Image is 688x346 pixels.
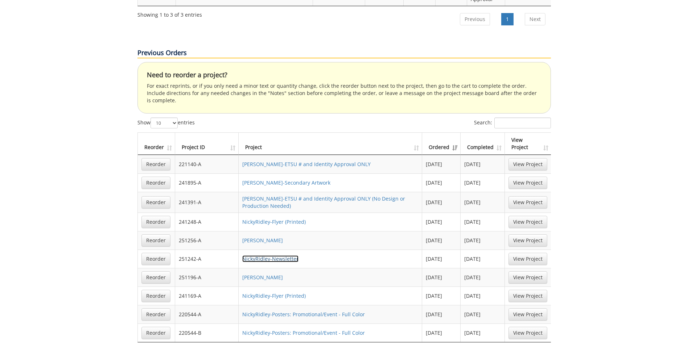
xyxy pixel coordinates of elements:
[461,155,505,173] td: [DATE]
[141,234,170,247] a: Reorder
[242,161,371,168] a: [PERSON_NAME]-ETSU # and Identity Approval ONLY
[461,250,505,268] td: [DATE]
[422,305,461,324] td: [DATE]
[242,237,283,244] a: [PERSON_NAME]
[461,133,505,155] th: Completed: activate to sort column ascending
[461,192,505,213] td: [DATE]
[508,271,547,284] a: View Project
[242,255,298,262] a: NickyRidley-Newsletter
[141,327,170,339] a: Reorder
[242,329,365,336] a: NickyRidley-Posters: Promotional/Event - Full Color
[461,305,505,324] td: [DATE]
[151,118,178,128] select: Showentries
[175,155,239,173] td: 221140-A
[422,324,461,342] td: [DATE]
[422,287,461,305] td: [DATE]
[508,216,547,228] a: View Project
[422,173,461,192] td: [DATE]
[141,308,170,321] a: Reorder
[422,155,461,173] td: [DATE]
[137,8,202,18] div: Showing 1 to 3 of 3 entries
[460,13,490,25] a: Previous
[508,290,547,302] a: View Project
[137,48,551,58] p: Previous Orders
[141,253,170,265] a: Reorder
[239,133,422,155] th: Project: activate to sort column ascending
[137,118,195,128] label: Show entries
[461,324,505,342] td: [DATE]
[422,213,461,231] td: [DATE]
[175,133,239,155] th: Project ID: activate to sort column ascending
[175,268,239,287] td: 251196-A
[474,118,551,128] label: Search:
[141,290,170,302] a: Reorder
[422,231,461,250] td: [DATE]
[175,192,239,213] td: 241391-A
[147,82,541,104] p: For exact reprints, or if you only need a minor text or quantity change, click the reorder button...
[461,268,505,287] td: [DATE]
[505,133,551,155] th: View Project: activate to sort column ascending
[141,177,170,189] a: Reorder
[508,196,547,209] a: View Project
[422,192,461,213] td: [DATE]
[141,196,170,209] a: Reorder
[242,274,283,281] a: [PERSON_NAME]
[508,327,547,339] a: View Project
[175,250,239,268] td: 251242-A
[422,250,461,268] td: [DATE]
[242,179,330,186] a: [PERSON_NAME]-Secondary Artwork
[508,253,547,265] a: View Project
[175,213,239,231] td: 241248-A
[422,133,461,155] th: Ordered: activate to sort column ascending
[242,195,405,209] a: [PERSON_NAME]-ETSU # and Identity Approval ONLY (No Design or Production Needed)
[508,234,547,247] a: View Project
[141,271,170,284] a: Reorder
[175,287,239,305] td: 241169-A
[242,311,365,318] a: NickyRidley-Posters: Promotional/Event - Full Color
[242,218,306,225] a: NickyRidley-Flyer (Printed)
[525,13,545,25] a: Next
[461,231,505,250] td: [DATE]
[508,177,547,189] a: View Project
[138,133,175,155] th: Reorder: activate to sort column ascending
[422,268,461,287] td: [DATE]
[242,292,306,299] a: NickyRidley-Flyer (Printed)
[147,71,541,79] h4: Need to reorder a project?
[461,213,505,231] td: [DATE]
[501,13,514,25] a: 1
[461,173,505,192] td: [DATE]
[175,173,239,192] td: 241895-A
[141,216,170,228] a: Reorder
[141,158,170,170] a: Reorder
[494,118,551,128] input: Search:
[175,231,239,250] td: 251256-A
[508,308,547,321] a: View Project
[461,287,505,305] td: [DATE]
[175,324,239,342] td: 220544-B
[508,158,547,170] a: View Project
[175,305,239,324] td: 220544-A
